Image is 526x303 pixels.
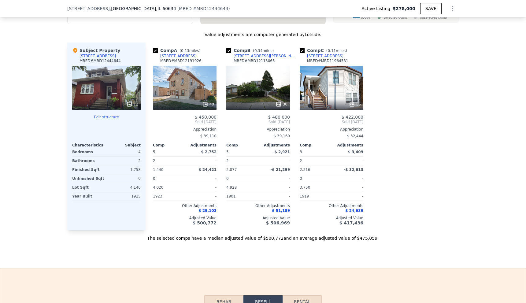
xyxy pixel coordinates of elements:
[126,101,138,107] div: 12
[300,127,363,132] div: Appreciation
[226,143,258,148] div: Comp
[72,157,105,165] div: Bathrooms
[108,174,141,183] div: 0
[108,148,141,156] div: 4
[300,176,302,181] span: 0
[259,157,290,165] div: -
[333,192,363,201] div: -
[226,185,237,190] span: 4,928
[153,54,197,58] a: [STREET_ADDRESS]
[160,58,202,63] div: MRED # MRD12191926
[333,157,363,165] div: -
[153,120,217,124] span: Sold [DATE]
[300,150,302,154] span: 3
[226,150,229,154] span: 5
[177,6,230,12] div: ( )
[226,168,237,172] span: 2,077
[198,209,217,213] span: $ 29,103
[226,47,276,54] div: Comp B
[420,3,442,14] button: SAVE
[420,16,447,20] text: Unselected Comp
[324,49,350,53] span: ( miles)
[72,192,105,201] div: Year Built
[339,220,363,225] span: $ 417,436
[259,192,290,201] div: -
[153,143,185,148] div: Comp
[67,230,459,241] div: The selected comps have a median adjusted value of $500,772 and an average adjusted value of $475...
[186,192,217,201] div: -
[67,31,459,38] div: Value adjustments are computer generated by Lotside .
[300,192,330,201] div: 1919
[274,134,290,138] span: $ 39,160
[108,165,141,174] div: 1,758
[156,6,176,11] span: , IL 60634
[234,58,275,63] div: MRED # MRD12113065
[177,49,203,53] span: ( miles)
[300,168,310,172] span: 2,316
[226,203,290,208] div: Other Adjustments
[186,174,217,183] div: -
[344,168,363,172] span: -$ 32,613
[153,47,203,54] div: Comp A
[300,203,363,208] div: Other Adjustments
[193,220,217,225] span: $ 500,772
[108,192,141,201] div: 1925
[307,54,343,58] div: [STREET_ADDRESS]
[226,120,290,124] span: Sold [DATE]
[80,58,121,63] div: MRED # MRD12444644
[108,157,141,165] div: 2
[186,183,217,192] div: -
[153,168,163,172] span: 1,440
[393,6,415,12] span: $278,000
[259,174,290,183] div: -
[226,54,297,58] a: [STREET_ADDRESS][PERSON_NAME]
[226,176,229,181] span: 0
[349,101,361,107] div: 35
[328,49,336,53] span: 0.11
[153,150,155,154] span: 5
[270,168,290,172] span: -$ 21,299
[198,168,217,172] span: $ 24,421
[153,192,183,201] div: 1923
[300,216,363,220] div: Adjusted Value
[347,134,363,138] span: $ 32,444
[254,49,263,53] span: 0.34
[300,185,310,190] span: 3,750
[72,165,105,174] div: Finished Sqft
[160,54,197,58] div: [STREET_ADDRESS]
[72,115,141,120] button: Edit structure
[202,101,214,107] div: 40
[72,174,105,183] div: Unfinished Sqft
[332,143,363,148] div: Adjustments
[300,54,343,58] a: [STREET_ADDRESS]
[67,6,110,12] span: [STREET_ADDRESS]
[226,157,257,165] div: 2
[348,150,363,154] span: $ 3,409
[153,127,217,132] div: Appreciation
[300,143,332,148] div: Comp
[153,216,217,220] div: Adjusted Value
[276,101,287,107] div: 30
[345,209,363,213] span: $ 24,639
[226,216,290,220] div: Adjusted Value
[234,54,297,58] div: [STREET_ADDRESS][PERSON_NAME]
[266,220,290,225] span: $ 506,969
[153,157,183,165] div: 2
[108,183,141,192] div: 4,140
[110,6,176,12] span: , [GEOGRAPHIC_DATA]
[106,143,141,148] div: Subject
[72,148,105,156] div: Bedrooms
[153,176,155,181] span: 0
[226,127,290,132] div: Appreciation
[226,192,257,201] div: 1901
[361,16,370,20] text: 60634
[80,54,116,58] div: [STREET_ADDRESS]
[250,49,276,53] span: ( miles)
[200,150,217,154] span: -$ 2,752
[333,183,363,192] div: -
[193,6,228,11] span: # MRD12444644
[179,6,191,11] span: MRED
[153,185,163,190] span: 4,020
[259,183,290,192] div: -
[342,115,363,120] span: $ 422,000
